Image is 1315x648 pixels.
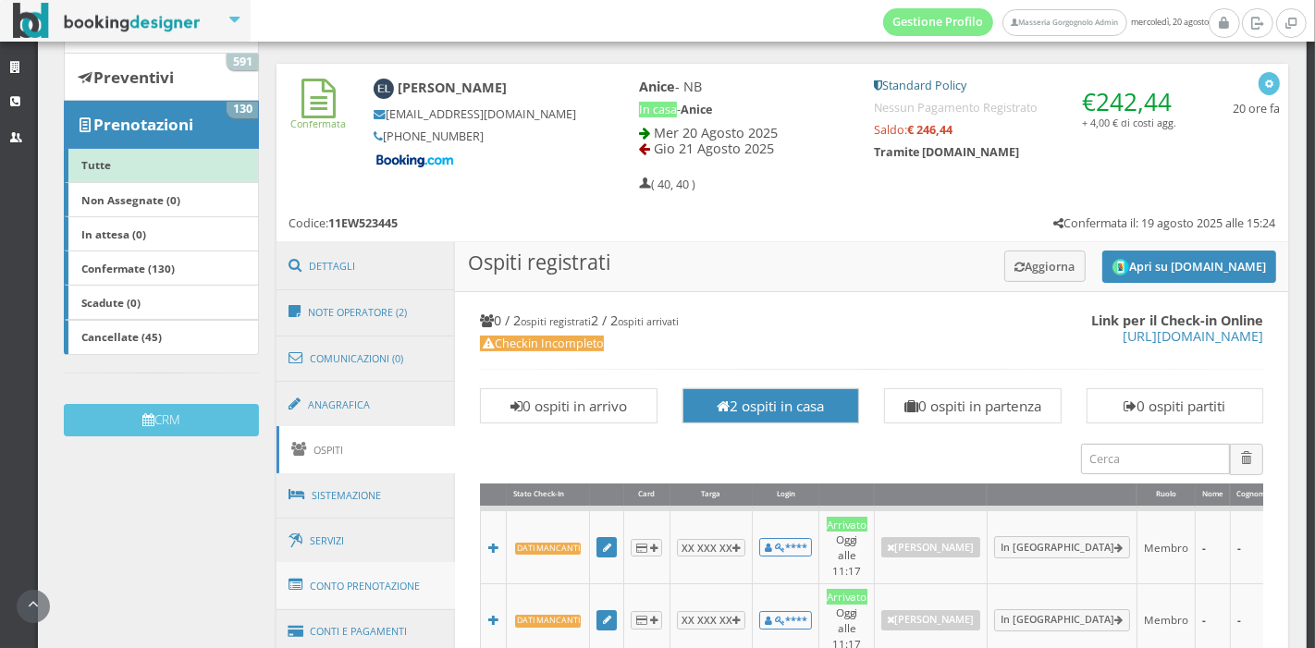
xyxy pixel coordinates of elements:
[81,261,175,275] b: Confermate (130)
[670,483,752,507] div: Targa
[883,8,1209,36] span: mercoledì, 20 agosto
[819,508,874,583] td: Oggi alle 11:17
[455,242,1288,292] h3: Ospiti registrati
[81,295,141,310] b: Scadute (0)
[639,177,695,191] h5: ( 40, 40 )
[1196,483,1230,507] div: Nome
[1112,259,1129,275] img: circle_logo_thumb.png
[994,536,1130,558] a: In [GEOGRAPHIC_DATA]
[753,483,818,507] div: Login
[654,140,774,157] span: Gio 21 Agosto 2025
[374,79,395,100] img: Elisa Laterza
[639,103,850,116] h5: -
[507,483,589,507] div: Stato Check-In
[1091,312,1263,329] b: Link per il Check-in Online
[654,124,778,141] span: Mer 20 Agosto 2025
[677,611,745,629] button: XX XXX XX
[515,615,582,627] b: Dati mancanti
[277,471,456,520] a: Sistemazione
[81,329,162,344] b: Cancellate (45)
[1196,508,1231,583] td: -
[64,251,259,286] a: Confermate (130)
[277,518,456,565] a: Servizi
[64,404,259,436] button: CRM
[277,288,456,336] a: Note Operatore (2)
[227,102,258,118] span: 130
[515,543,582,555] b: Dati mancanti
[994,609,1130,631] a: In [GEOGRAPHIC_DATA]
[1230,508,1277,583] td: -
[881,610,980,630] a: [PERSON_NAME]
[93,114,193,135] b: Prenotazioni
[692,397,850,414] h3: 2 ospiti in casa
[328,215,398,231] b: 11EW523445
[374,129,577,143] h5: [PHONE_NUMBER]
[1096,397,1254,414] h3: 0 ospiti partiti
[1002,9,1126,36] a: Masseria Gorgognolo Admin
[227,54,258,70] span: 591
[64,320,259,355] a: Cancellate (45)
[277,242,456,290] a: Dettagli
[64,53,259,101] a: Preventivi 591
[1137,483,1195,507] div: Ruolo
[677,539,745,556] button: XX XXX XX
[398,79,507,96] b: [PERSON_NAME]
[639,102,677,117] span: In casa
[64,101,259,149] a: Prenotazioni 130
[480,336,604,351] span: Checkin Incompleto
[1082,85,1172,118] span: €
[1233,102,1280,116] h5: 20 ore fa
[13,3,201,39] img: BookingDesigner.com
[624,483,669,507] div: Card
[893,397,1051,414] h3: 0 ospiti in partenza
[1231,483,1277,507] div: Cognome
[827,589,867,605] div: Arrivato
[1096,85,1172,118] span: 242,44
[81,192,180,207] b: Non Assegnate (0)
[81,157,111,172] b: Tutte
[874,79,1179,92] h5: Standard Policy
[874,144,1019,160] b: Tramite [DOMAIN_NAME]
[639,78,675,95] b: Anice
[1053,216,1276,230] h5: Confermata il: 19 agosto 2025 alle 15:24
[291,102,347,130] a: Confermata
[480,312,1263,328] h4: 0 / 2 2 / 2
[618,314,679,328] small: ospiti arrivati
[277,335,456,383] a: Comunicazioni (0)
[289,216,398,230] h5: Codice:
[1137,508,1195,583] td: Membro
[93,67,174,88] b: Preventivi
[277,381,456,429] a: Anagrafica
[64,148,259,183] a: Tutte
[277,426,456,473] a: Ospiti
[1082,116,1176,129] small: + 4,00 € di costi agg.
[874,101,1179,115] h5: Nessun Pagamento Registrato
[374,153,457,169] img: Booking-com-logo.png
[374,107,577,121] h5: [EMAIL_ADDRESS][DOMAIN_NAME]
[1123,327,1263,345] a: [URL][DOMAIN_NAME]
[907,122,952,138] strong: € 246,44
[489,397,647,414] h3: 0 ospiti in arrivo
[1004,251,1087,281] button: Aggiorna
[874,123,1179,137] h5: Saldo:
[64,216,259,251] a: In attesa (0)
[883,8,994,36] a: Gestione Profilo
[681,102,712,117] b: Anice
[881,537,980,557] a: [PERSON_NAME]
[521,314,591,328] small: ospiti registrati
[64,182,259,217] a: Non Assegnate (0)
[81,226,146,241] b: In attesa (0)
[277,562,456,610] a: Conto Prenotazione
[639,79,850,94] h4: - NB
[1102,251,1276,283] button: Apri su [DOMAIN_NAME]
[827,517,867,532] div: Arrivato
[1081,444,1230,474] input: Cerca
[64,285,259,320] a: Scadute (0)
